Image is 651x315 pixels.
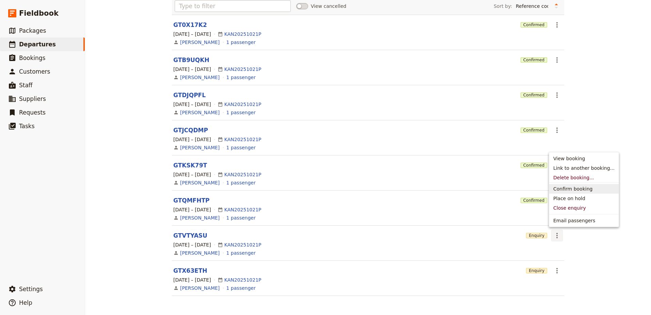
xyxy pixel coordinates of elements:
a: View booking [549,154,619,163]
span: Confirmed [521,163,547,168]
button: Edit this booking [173,196,210,205]
button: Actions [551,124,563,136]
button: Actions [551,230,563,241]
span: [DATE] – [DATE] [173,66,211,73]
button: Link to another booking... [549,163,619,173]
span: Sort by: [494,3,512,10]
button: Edit this booking [173,161,207,169]
span: [DATE] – [DATE] [173,171,211,178]
a: KAN20251021P [224,171,261,178]
span: [DATE] – [DATE] [173,101,211,108]
span: [DATE] – [DATE] [173,206,211,213]
button: Confirm booking [549,184,619,194]
span: Bookings [19,55,45,61]
span: Staff [19,82,33,89]
span: [DATE] – [DATE] [173,276,211,283]
button: Actions [551,89,563,101]
button: Close enquiry [549,203,619,213]
button: Edit this booking [173,91,206,99]
button: Actions [551,54,563,66]
span: Customers [19,68,50,75]
a: View the passengers for this booking [226,179,256,186]
span: Confirmed [521,92,547,98]
span: Place on hold [553,195,585,202]
a: [PERSON_NAME] [180,74,220,81]
span: [DATE] – [DATE] [173,241,211,248]
button: Edit this booking [173,267,207,275]
span: Link to another booking... [553,165,615,171]
button: Edit this booking [173,21,207,29]
a: [PERSON_NAME] [180,39,220,46]
button: Actions [551,265,563,276]
span: View booking [553,155,585,162]
button: Edit this booking [173,231,207,240]
span: Suppliers [19,95,46,102]
input: Type to filter [175,0,291,12]
a: [PERSON_NAME] [180,144,220,151]
a: [PERSON_NAME] [180,250,220,256]
span: Tasks [19,123,35,130]
a: View the passengers for this booking [226,109,256,116]
span: Confirmed [521,198,547,203]
a: View the passengers for this booking [226,144,256,151]
span: Settings [19,286,43,292]
a: KAN20251021P [224,66,261,73]
span: Enquiry [526,268,547,273]
a: [PERSON_NAME] [180,109,220,116]
a: View the passengers for this booking [226,214,256,221]
span: Requests [19,109,46,116]
span: Help [19,299,32,306]
button: Change sort direction [551,1,561,11]
a: Email passengers [549,216,619,225]
button: Actions [551,19,563,31]
span: View cancelled [311,3,346,10]
span: Fieldbook [19,8,59,18]
span: Close enquiry [553,205,586,211]
button: Edit this booking [173,126,208,134]
span: Confirm booking [553,185,592,192]
a: KAN20251021P [224,206,261,213]
span: [DATE] – [DATE] [173,31,211,37]
span: Confirmed [521,127,547,133]
span: Email passengers [553,217,595,224]
span: Confirmed [521,22,547,28]
span: Departures [19,41,56,48]
button: Place on hold [549,194,619,203]
button: Delete booking... [549,173,619,182]
a: KAN20251021P [224,276,261,283]
a: [PERSON_NAME] [180,214,220,221]
span: Confirmed [521,57,547,63]
select: Sort by: [513,1,551,11]
a: View the passengers for this booking [226,39,256,46]
a: View the passengers for this booking [226,250,256,256]
a: KAN20251021P [224,241,261,248]
a: [PERSON_NAME] [180,179,220,186]
a: KAN20251021P [224,101,261,108]
span: Enquiry [526,233,547,238]
span: Packages [19,27,46,34]
a: KAN20251021P [224,31,261,37]
a: View the passengers for this booking [226,74,256,81]
a: [PERSON_NAME] [180,285,220,291]
span: Delete booking... [553,174,594,181]
a: KAN20251021P [224,136,261,143]
a: View the passengers for this booking [226,285,256,291]
button: Edit this booking [173,56,209,64]
span: [DATE] – [DATE] [173,136,211,143]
